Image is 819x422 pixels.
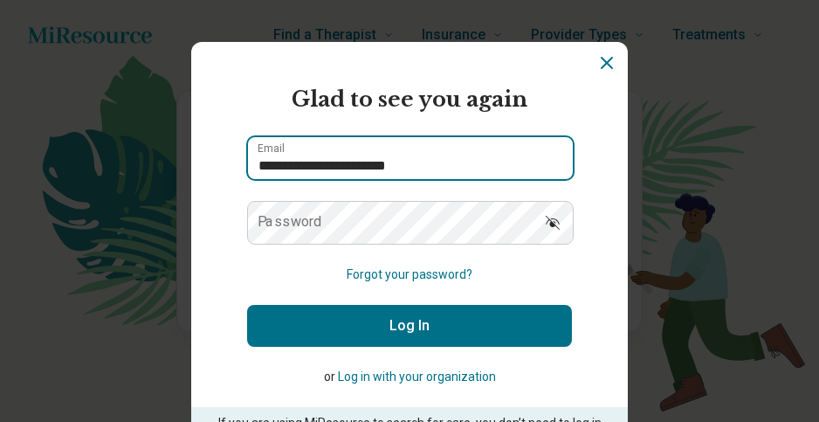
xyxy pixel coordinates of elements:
[247,305,572,347] button: Log In
[258,215,322,229] label: Password
[338,368,496,386] button: Log in with your organization
[533,201,572,243] button: Show password
[596,52,617,73] button: Dismiss
[247,84,572,115] h2: Glad to see you again
[258,143,285,154] label: Email
[347,266,472,284] button: Forgot your password?
[247,368,572,386] p: or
